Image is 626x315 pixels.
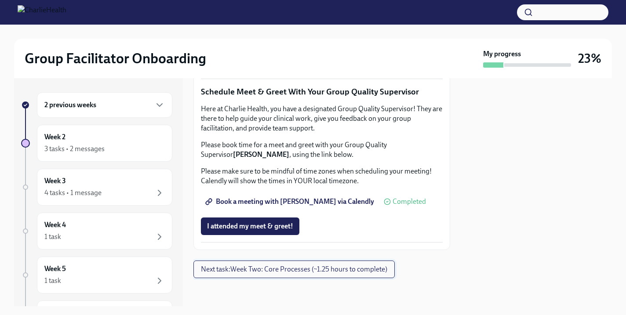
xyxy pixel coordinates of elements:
[44,220,66,230] h6: Week 4
[233,150,289,159] strong: [PERSON_NAME]
[25,50,206,67] h2: Group Facilitator Onboarding
[44,100,96,110] h6: 2 previous weeks
[44,264,66,274] h6: Week 5
[21,257,172,293] a: Week 51 task
[44,144,105,154] div: 3 tasks • 2 messages
[193,261,395,278] button: Next task:Week Two: Core Processes (~1.25 hours to complete)
[207,197,374,206] span: Book a meeting with [PERSON_NAME] via Calendly
[578,51,601,66] h3: 23%
[201,104,443,133] p: Here at Charlie Health, you have a designated Group Quality Supervisor! They are there to help gu...
[44,188,102,198] div: 4 tasks • 1 message
[201,265,387,274] span: Next task : Week Two: Core Processes (~1.25 hours to complete)
[44,276,61,286] div: 1 task
[21,213,172,250] a: Week 41 task
[207,222,293,231] span: I attended my meet & greet!
[201,167,443,186] p: Please make sure to be mindful of time zones when scheduling your meeting! Calendly will show the...
[18,5,66,19] img: CharlieHealth
[201,193,380,210] a: Book a meeting with [PERSON_NAME] via Calendly
[37,92,172,118] div: 2 previous weeks
[201,140,443,159] p: Please book time for a meet and greet with your Group Quality Supervisor , using the link below.
[201,217,299,235] button: I attended my meet & greet!
[21,125,172,162] a: Week 23 tasks • 2 messages
[21,169,172,206] a: Week 34 tasks • 1 message
[44,232,61,242] div: 1 task
[44,176,66,186] h6: Week 3
[201,86,443,98] p: Schedule Meet & Greet With Your Group Quality Supervisor
[483,49,521,59] strong: My progress
[393,198,426,205] span: Completed
[44,132,66,142] h6: Week 2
